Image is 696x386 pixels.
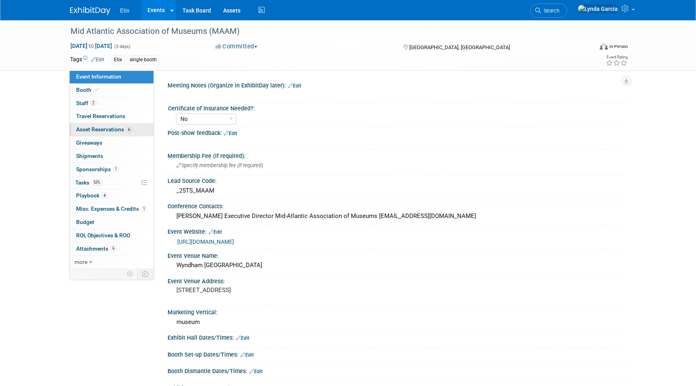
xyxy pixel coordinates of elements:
a: Edit [224,131,237,136]
a: Budget [70,216,153,229]
div: single booth [127,56,159,64]
div: Event Venue Address: [168,275,626,285]
a: Booth [70,84,153,97]
span: 2 [90,100,96,106]
span: Staff [76,100,96,106]
a: Edit [209,229,222,235]
span: Travel Reservations [76,113,125,119]
span: ROI, Objectives & ROO [76,232,130,239]
span: Search [541,8,559,14]
span: Tasks [75,179,102,186]
a: Giveaways [70,137,153,149]
td: Tags [70,55,104,64]
a: Playbook4 [70,189,153,202]
span: 6 [126,127,132,133]
span: Attachments [76,245,116,252]
div: Post-show feedback: [168,127,626,137]
span: Budget [76,219,94,225]
div: Event Website: [168,226,626,236]
div: [PERSON_NAME] Executive Director Mid-Atlantic Association of Museums [EMAIL_ADDRESS][DOMAIN_NAME] [174,210,620,222]
div: Exhibit Hall Dates/Times: [168,332,626,342]
a: Edit [249,369,263,374]
div: _25TS_MAAM [174,185,620,197]
span: [DATE] [DATE] [70,42,112,50]
div: Meeting Notes (Organize in ExhibitDay later): [168,79,626,90]
span: (3 days) [114,44,130,49]
div: Event Format [545,42,628,54]
a: Shipments [70,150,153,163]
img: Lynda Garcia [578,4,618,13]
a: Misc. Expenses & Credits1 [70,203,153,216]
span: 4 [101,193,108,199]
div: Booth Set-up Dates/Times: [168,349,626,359]
span: Sponsorships [76,166,119,172]
span: Booth [76,87,101,93]
span: 6 [110,245,116,251]
div: Event Rating [606,55,628,59]
div: Event Venue Name: [168,250,626,260]
div: Marketing Vertical: [168,306,626,316]
a: more [70,256,153,269]
div: museum [174,316,620,328]
a: Edit [91,57,104,62]
a: [URL][DOMAIN_NAME] [177,239,234,245]
span: Asset Reservations [76,126,132,133]
td: Toggle Event Tabs [137,269,154,279]
i: Booth reservation complete [95,87,99,92]
button: Committed [213,42,261,51]
span: Giveaways [76,139,102,146]
div: Certificate of Insurance Needed?: [168,102,622,112]
a: Tasks53% [70,176,153,189]
span: 1 [141,206,147,212]
span: Misc. Expenses & Credits [76,205,147,212]
a: Travel Reservations [70,110,153,123]
a: Staff2 [70,97,153,110]
div: In-Person [609,44,628,50]
a: Attachments6 [70,243,153,255]
span: Shipments [76,153,103,159]
div: Booth Dismantle Dates/Times: [168,365,626,376]
a: Edit [240,352,254,358]
td: Personalize Event Tab Strip [123,269,137,279]
a: Event Information [70,71,153,83]
a: ROI, Objectives & ROO [70,229,153,242]
pre: [STREET_ADDRESS] [176,286,350,294]
span: 1 [113,166,119,172]
div: Mid Atlantic Association of Museums (MAAM) [68,24,580,39]
span: more [75,259,87,265]
img: ExhibitDay [70,7,110,15]
div: Conference Contacts: [168,200,626,210]
span: to [87,43,95,49]
a: Search [530,4,567,18]
a: Edit [236,335,249,341]
a: Edit [288,83,301,89]
div: Membership Fee (if required): [168,150,626,160]
div: Wyndham [GEOGRAPHIC_DATA] [174,259,620,272]
div: Lead Source Code: [168,175,626,185]
a: Asset Reservations6 [70,123,153,136]
div: Etix [112,56,124,64]
span: 53% [91,179,102,185]
a: Sponsorships1 [70,163,153,176]
span: Event Information [76,73,121,80]
span: Playbook [76,192,108,199]
span: [GEOGRAPHIC_DATA], [GEOGRAPHIC_DATA] [409,44,510,50]
img: Format-Inperson.png [600,43,608,50]
span: Specify membership fee (if required) [176,162,263,168]
span: Etix [120,7,129,14]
